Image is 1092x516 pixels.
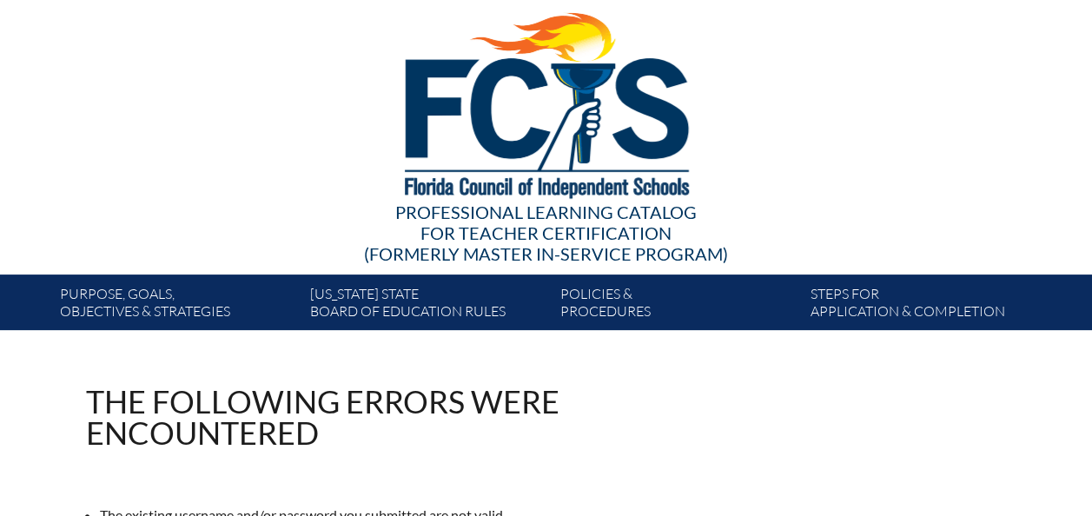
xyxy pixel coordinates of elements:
[46,202,1047,264] div: Professional Learning Catalog (formerly Master In-service Program)
[553,281,804,330] a: Policies &Procedures
[420,222,672,243] span: for Teacher Certification
[303,281,553,330] a: [US_STATE] StateBoard of Education rules
[53,281,303,330] a: Purpose, goals,objectives & strategies
[86,386,698,448] h1: The following errors were encountered
[804,281,1054,330] a: Steps forapplication & completion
